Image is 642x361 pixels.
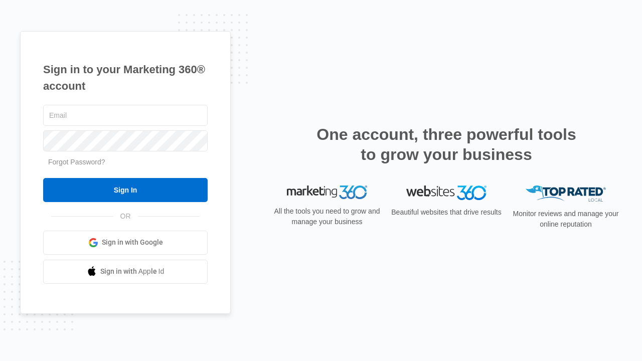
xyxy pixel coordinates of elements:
[113,211,138,222] span: OR
[43,61,208,94] h1: Sign in to your Marketing 360® account
[510,209,622,230] p: Monitor reviews and manage your online reputation
[406,186,487,200] img: Websites 360
[48,158,105,166] a: Forgot Password?
[313,124,579,164] h2: One account, three powerful tools to grow your business
[102,237,163,248] span: Sign in with Google
[43,231,208,255] a: Sign in with Google
[390,207,503,218] p: Beautiful websites that drive results
[287,186,367,200] img: Marketing 360
[526,186,606,202] img: Top Rated Local
[43,105,208,126] input: Email
[43,178,208,202] input: Sign In
[271,206,383,227] p: All the tools you need to grow and manage your business
[100,266,165,277] span: Sign in with Apple Id
[43,260,208,284] a: Sign in with Apple Id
